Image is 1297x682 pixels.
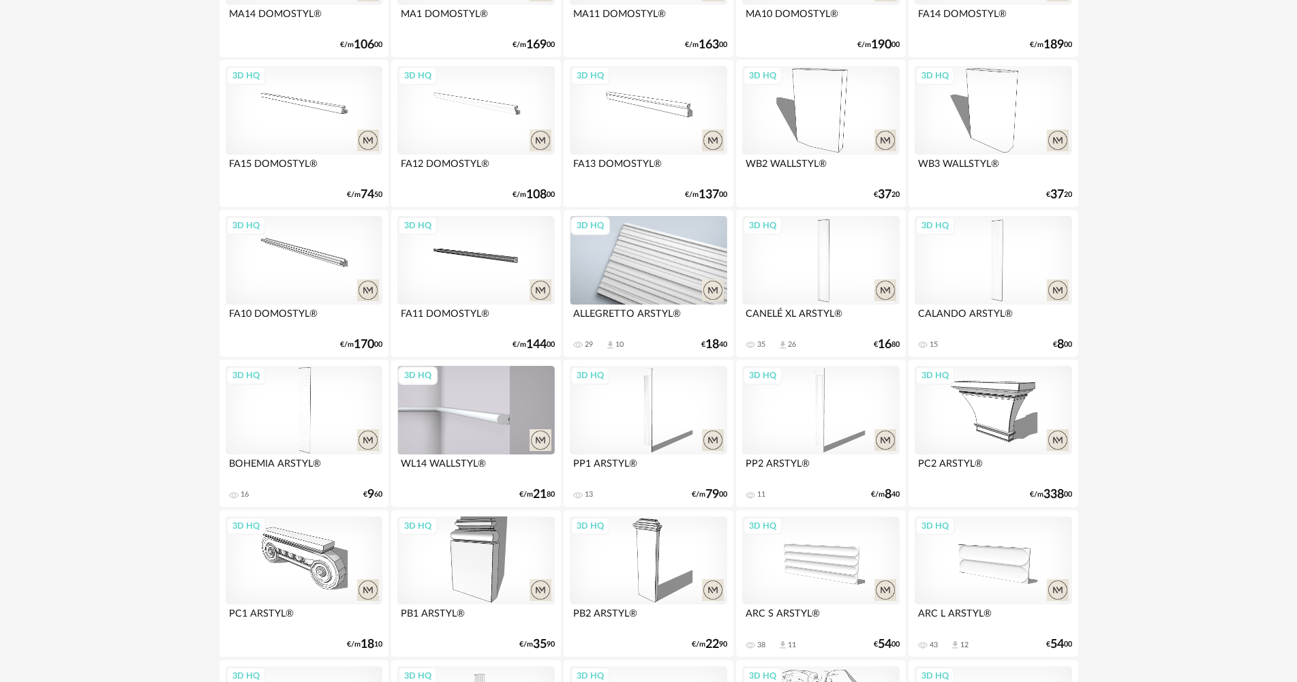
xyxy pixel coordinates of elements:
div: €/m 80 [519,490,555,499]
a: 3D HQ BOHEMIA ARSTYL® 16 €960 [219,360,388,507]
div: 3D HQ [743,517,782,535]
span: 189 [1043,40,1064,50]
span: 170 [354,340,374,350]
div: €/m 00 [513,190,555,200]
span: 18 [361,640,374,649]
div: € 00 [1046,640,1072,649]
div: 3D HQ [915,217,955,234]
div: € 20 [1046,190,1072,200]
div: 15 [930,340,938,350]
div: €/m 00 [685,190,727,200]
a: 3D HQ PB1 ARSTYL® €/m3590 [391,510,560,657]
div: 3D HQ [570,217,610,234]
div: € 00 [1053,340,1072,350]
a: 3D HQ PC2 ARSTYL® €/m33800 [909,360,1078,507]
div: €/m 00 [513,40,555,50]
div: €/m 50 [347,190,382,200]
span: 74 [361,190,374,200]
span: 9 [367,490,374,499]
div: WB2 WALLSTYL® [742,155,899,182]
div: CALANDO ARSTYL® [915,305,1071,332]
div: €/m 90 [519,640,555,649]
a: 3D HQ WL14 WALLSTYL® €/m2180 [391,360,560,507]
span: 190 [871,40,891,50]
div: 3D HQ [226,517,266,535]
div: MA10 DOMOSTYL® [742,5,899,32]
span: 22 [705,640,719,649]
div: 16 [241,490,249,499]
div: FA10 DOMOSTYL® [226,305,382,332]
a: 3D HQ PP1 ARSTYL® 13 €/m7900 [564,360,733,507]
a: 3D HQ PC1 ARSTYL® €/m1810 [219,510,388,657]
div: €/m 00 [1030,40,1072,50]
div: ALLEGRETTO ARSTYL® [570,305,727,332]
div: MA11 DOMOSTYL® [570,5,727,32]
div: €/m 00 [1030,490,1072,499]
div: PB2 ARSTYL® [570,604,727,632]
div: 3D HQ [570,517,610,535]
div: FA14 DOMOSTYL® [915,5,1071,32]
div: 11 [788,640,796,650]
div: FA12 DOMOSTYL® [397,155,554,182]
div: €/m 40 [871,490,900,499]
div: 3D HQ [743,217,782,234]
div: 35 [757,340,765,350]
div: €/m 10 [347,640,382,649]
div: WL14 WALLSTYL® [397,454,554,482]
span: 35 [533,640,547,649]
div: €/m 00 [692,490,727,499]
span: 54 [1050,640,1064,649]
a: 3D HQ PB2 ARSTYL® €/m2290 [564,510,733,657]
span: 8 [1057,340,1064,350]
div: 38 [757,640,765,650]
div: 11 [757,490,765,499]
div: 29 [585,340,593,350]
div: 3D HQ [226,67,266,84]
span: 338 [1043,490,1064,499]
a: 3D HQ FA13 DOMOSTYL® €/m13700 [564,60,733,207]
div: MA14 DOMOSTYL® [226,5,382,32]
div: FA13 DOMOSTYL® [570,155,727,182]
div: €/m 00 [513,340,555,350]
span: 21 [533,490,547,499]
a: 3D HQ ARC L ARSTYL® 43 Download icon 12 €5400 [909,510,1078,657]
div: PB1 ARSTYL® [397,604,554,632]
a: 3D HQ CANELÉ XL ARSTYL® 35 Download icon 26 €1680 [736,210,905,357]
div: 3D HQ [398,67,438,84]
div: € 20 [874,190,900,200]
a: 3D HQ FA11 DOMOSTYL® €/m14400 [391,210,560,357]
div: €/m 00 [340,340,382,350]
div: €/m 00 [685,40,727,50]
span: 16 [878,340,891,350]
span: 8 [885,490,891,499]
span: 144 [526,340,547,350]
div: 3D HQ [570,67,610,84]
div: ARC S ARSTYL® [742,604,899,632]
span: 108 [526,190,547,200]
span: 169 [526,40,547,50]
div: 3D HQ [226,367,266,384]
div: PC1 ARSTYL® [226,604,382,632]
div: 3D HQ [915,367,955,384]
a: 3D HQ PP2 ARSTYL® 11 €/m840 [736,360,905,507]
a: 3D HQ FA10 DOMOSTYL® €/m17000 [219,210,388,357]
div: FA15 DOMOSTYL® [226,155,382,182]
a: 3D HQ CALANDO ARSTYL® 15 €800 [909,210,1078,357]
div: PC2 ARSTYL® [915,454,1071,482]
div: 3D HQ [743,67,782,84]
div: PP2 ARSTYL® [742,454,899,482]
span: 163 [699,40,719,50]
a: 3D HQ FA12 DOMOSTYL® €/m10800 [391,60,560,207]
div: 3D HQ [915,517,955,535]
span: 54 [878,640,891,649]
a: 3D HQ ALLEGRETTO ARSTYL® 29 Download icon 10 €1840 [564,210,733,357]
div: PP1 ARSTYL® [570,454,727,482]
div: 3D HQ [398,367,438,384]
a: 3D HQ ARC S ARSTYL® 38 Download icon 11 €5400 [736,510,905,657]
div: MA1 DOMOSTYL® [397,5,554,32]
div: 3D HQ [226,217,266,234]
a: 3D HQ FA15 DOMOSTYL® €/m7450 [219,60,388,207]
div: ARC L ARSTYL® [915,604,1071,632]
div: CANELÉ XL ARSTYL® [742,305,899,332]
div: 3D HQ [398,217,438,234]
